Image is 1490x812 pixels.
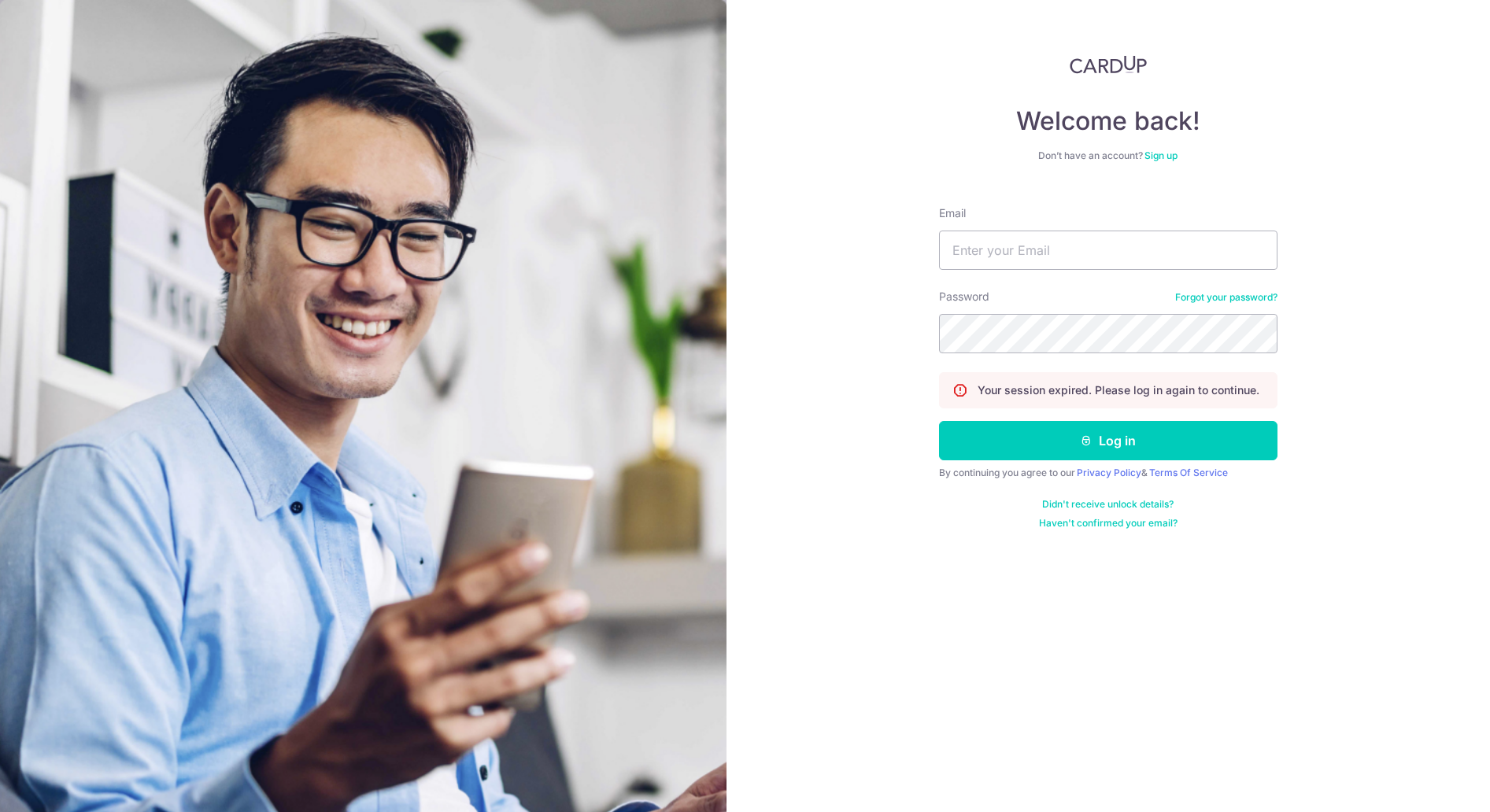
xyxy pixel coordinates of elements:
[1149,467,1228,478] a: Terms Of Service
[978,382,1259,398] p: Your session expired. Please log in again to continue.
[939,149,1277,162] div: Don’t have an account?
[939,205,966,221] label: Email
[1070,55,1147,74] img: CardUp Logo
[939,105,1277,137] h4: Welcome back!
[1175,291,1277,304] a: Forgot your password?
[1039,517,1178,530] a: Haven't confirmed your email?
[1042,498,1174,511] a: Didn't receive unlock details?
[939,289,989,304] label: Password
[939,421,1277,460] button: Log in
[939,231,1277,270] input: Enter your Email
[1077,467,1141,478] a: Privacy Policy
[1144,149,1178,161] a: Sign up
[939,467,1277,479] div: By continuing you agree to our &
